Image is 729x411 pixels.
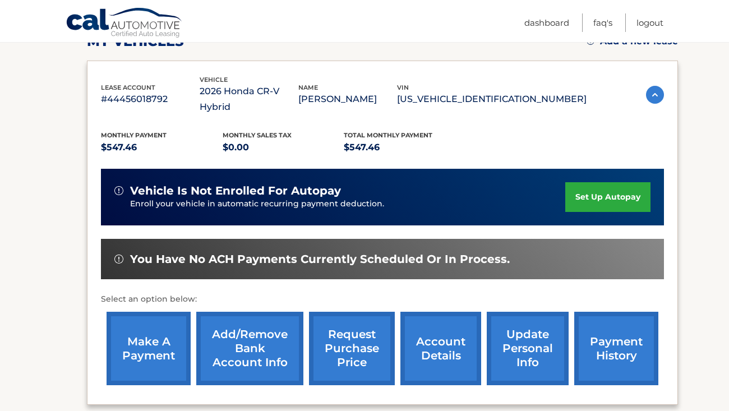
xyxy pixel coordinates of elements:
span: You have no ACH payments currently scheduled or in process. [130,252,510,266]
img: alert-white.svg [114,186,123,195]
img: accordion-active.svg [646,86,664,104]
a: Logout [636,13,663,32]
span: vehicle is not enrolled for autopay [130,184,341,198]
a: Dashboard [524,13,569,32]
span: name [298,84,318,91]
a: set up autopay [565,182,650,212]
a: Cal Automotive [66,7,183,40]
p: $547.46 [344,140,465,155]
p: Enroll your vehicle in automatic recurring payment deduction. [130,198,565,210]
span: vin [397,84,409,91]
a: request purchase price [309,312,395,385]
span: lease account [101,84,155,91]
span: Monthly Payment [101,131,167,139]
p: $0.00 [223,140,344,155]
a: FAQ's [593,13,612,32]
p: 2026 Honda CR-V Hybrid [200,84,298,115]
p: Select an option below: [101,293,664,306]
p: $547.46 [101,140,223,155]
p: #44456018792 [101,91,200,107]
a: update personal info [487,312,569,385]
span: vehicle [200,76,228,84]
span: Total Monthly Payment [344,131,432,139]
p: [PERSON_NAME] [298,91,397,107]
img: alert-white.svg [114,255,123,264]
span: Monthly sales Tax [223,131,292,139]
a: payment history [574,312,658,385]
a: make a payment [107,312,191,385]
a: Add/Remove bank account info [196,312,303,385]
p: [US_VEHICLE_IDENTIFICATION_NUMBER] [397,91,587,107]
a: account details [400,312,481,385]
